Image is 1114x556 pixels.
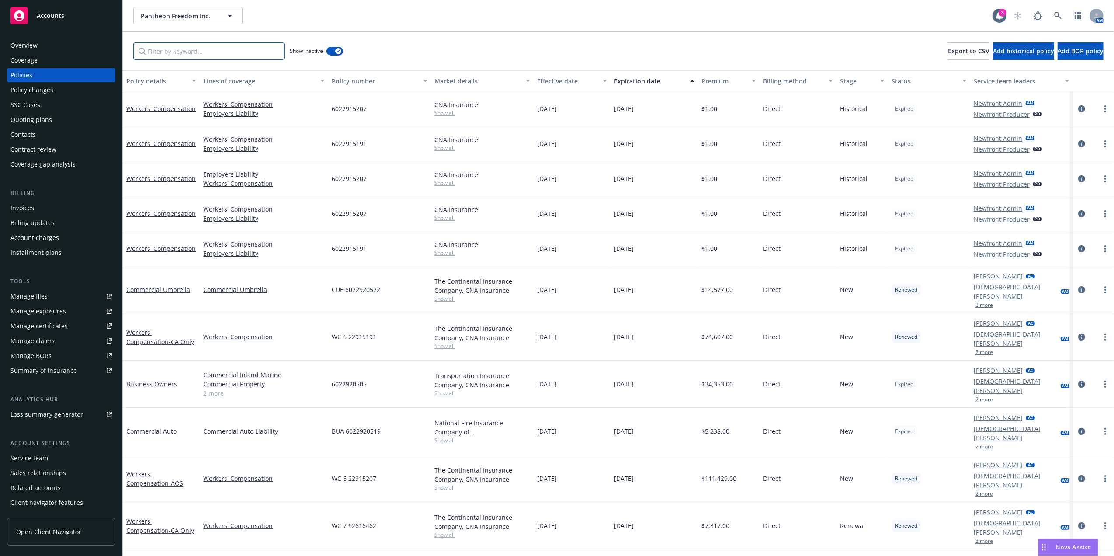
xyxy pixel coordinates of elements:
a: more [1100,379,1111,389]
a: Service team [7,451,115,465]
a: Start snowing [1009,7,1027,24]
span: $1.00 [701,139,717,148]
span: $14,577.00 [701,285,733,294]
a: [DEMOGRAPHIC_DATA][PERSON_NAME] [974,424,1057,442]
span: [DATE] [537,174,557,183]
span: 6022915207 [332,104,367,113]
a: Employers Liability [203,144,325,153]
div: The Continental Insurance Company, CNA Insurance [434,277,530,295]
div: Manage exposures [10,304,66,318]
a: Coverage [7,53,115,67]
span: $111,429.00 [701,474,736,483]
span: Direct [763,209,781,218]
span: WC 6 22915207 [332,474,376,483]
div: Loss summary generator [10,407,83,421]
a: Newfront Admin [974,99,1022,108]
a: Workers' Compensation [203,205,325,214]
a: Contract review [7,142,115,156]
div: Policy details [126,76,187,86]
div: The Continental Insurance Company, CNA Insurance [434,466,530,484]
span: $1.00 [701,209,717,218]
button: Market details [431,70,534,91]
span: [DATE] [614,379,634,389]
span: [DATE] [537,474,557,483]
span: [DATE] [614,474,634,483]
button: Add historical policy [993,42,1054,60]
a: Workers' Compensation [126,209,196,218]
button: Stage [836,70,888,91]
a: Policy changes [7,83,115,97]
span: Pantheon Freedom Inc. [141,11,216,21]
a: SSC Cases [7,98,115,112]
div: Billing [7,189,115,198]
a: Account charges [7,231,115,245]
span: Historical [840,174,868,183]
span: 6022915207 [332,174,367,183]
a: Workers' Compensation [203,474,325,483]
a: Switch app [1069,7,1087,24]
a: Workers' Compensation [126,517,194,535]
a: Workers' Compensation [126,328,194,346]
span: Renewed [895,333,917,341]
span: [DATE] [537,285,557,294]
button: Lines of coverage [200,70,328,91]
button: Billing method [760,70,836,91]
a: Manage files [7,289,115,303]
div: Lines of coverage [203,76,315,86]
div: Analytics hub [7,395,115,404]
span: 6022915191 [332,244,367,253]
a: Manage exposures [7,304,115,318]
a: Loss summary generator [7,407,115,421]
a: Workers' Compensation [203,179,325,188]
span: [DATE] [614,139,634,148]
div: Market details [434,76,521,86]
span: New [840,427,853,436]
a: Employers Liability [203,170,325,179]
span: Direct [763,174,781,183]
span: [DATE] [537,244,557,253]
a: Report a Bug [1029,7,1047,24]
div: Contacts [10,128,36,142]
a: Workers' Compensation [203,240,325,249]
span: Expired [895,105,913,113]
a: circleInformation [1076,521,1087,531]
span: Nova Assist [1056,543,1091,551]
span: Renewed [895,522,917,530]
div: The Continental Insurance Company, CNA Insurance [434,513,530,531]
a: circleInformation [1076,426,1087,437]
span: Expired [895,210,913,218]
div: National Fire Insurance Company of [GEOGRAPHIC_DATA], CNA Insurance [434,418,530,437]
a: Related accounts [7,481,115,495]
div: CNA Insurance [434,240,530,249]
div: Expiration date [614,76,685,86]
span: CUE 6022920522 [332,285,380,294]
span: [DATE] [614,427,634,436]
a: Commercial Inland Marine [203,370,325,379]
span: [DATE] [614,209,634,218]
button: Effective date [534,70,611,91]
a: Quoting plans [7,113,115,127]
a: Workers' Compensation [203,100,325,109]
span: New [840,285,853,294]
span: BUA 6022920519 [332,427,381,436]
span: Direct [763,474,781,483]
a: more [1100,426,1111,437]
a: more [1100,208,1111,219]
a: Invoices [7,201,115,215]
a: Workers' Compensation [126,174,196,183]
div: Billing method [763,76,823,86]
div: Overview [10,38,38,52]
a: circleInformation [1076,332,1087,342]
div: Drag to move [1038,539,1049,556]
input: Filter by keyword... [133,42,285,60]
a: Client access [7,511,115,525]
a: Newfront Producer [974,180,1030,189]
span: Historical [840,104,868,113]
a: [PERSON_NAME] [974,366,1023,375]
span: Show all [434,437,530,444]
a: Search [1049,7,1067,24]
a: Manage claims [7,334,115,348]
div: Account settings [7,439,115,448]
div: Coverage gap analysis [10,157,76,171]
